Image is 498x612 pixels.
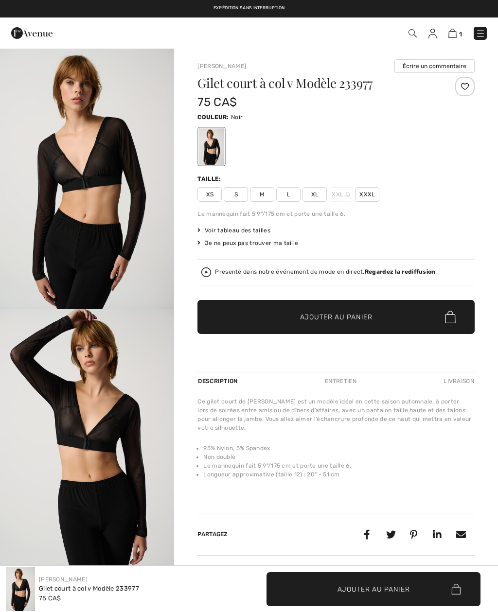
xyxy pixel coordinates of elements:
span: XXL [329,187,353,202]
span: XXXL [355,187,379,202]
a: [PERSON_NAME] [197,63,246,70]
button: Ajouter au panier [267,572,480,606]
img: Mes infos [428,29,437,38]
span: Voir tableau des tailles [197,226,270,235]
img: Gilet court &agrave; col v mod&egrave;le 233977 [6,567,35,611]
span: XL [302,187,327,202]
div: Le mannequin fait 5'9"/175 cm et porte une taille 6. [197,210,475,218]
li: Le mannequin fait 5'9"/175 cm et porte une taille 6. [203,461,475,470]
img: Menu [476,29,485,38]
span: Ajouter au panier [338,584,410,594]
span: XS [197,187,222,202]
a: 1ère Avenue [11,28,53,37]
img: 1ère Avenue [11,23,53,43]
img: Recherche [409,29,417,37]
span: L [276,187,301,202]
div: Gilet court à col v Modèle 233977 [39,584,139,594]
img: Bag.svg [445,311,456,323]
img: ring-m.svg [345,192,350,197]
li: 95% Nylon, 5% Spandex [203,444,475,453]
span: S [224,187,248,202]
span: 1 [459,31,462,38]
div: Livraison [441,372,475,390]
div: Noir [199,128,224,165]
li: Non doublé [203,453,475,461]
img: Regardez la rediffusion [201,267,211,277]
div: Je ne peux pas trouver ma taille [197,239,475,247]
span: Partagez [197,531,228,538]
button: Ajouter au panier [197,300,475,334]
div: Description [197,372,240,390]
li: Longueur approximative (taille 12) : 20" - 51 cm [203,470,475,479]
a: [PERSON_NAME] [39,576,88,583]
span: 75 CA$ [39,595,61,602]
button: Écrire un commentaire [394,59,475,73]
span: Noir [231,114,243,121]
img: Panier d'achat [448,29,457,38]
a: 1 [448,27,462,39]
span: Ajouter au panier [300,312,373,322]
strong: Regardez la rediffusion [365,268,436,275]
span: M [250,187,274,202]
span: Couleur: [197,114,229,121]
div: Taille: [197,175,223,183]
div: Presenté dans notre événement de mode en direct. [215,269,435,275]
span: 75 CA$ [197,95,237,109]
div: Entretien [317,372,365,390]
h1: Gilet court à col v Modèle 233977 [197,77,428,89]
div: Ce gilet court de [PERSON_NAME] est un modèle idéal en cette saison automnale, à porter lors de s... [197,397,475,432]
